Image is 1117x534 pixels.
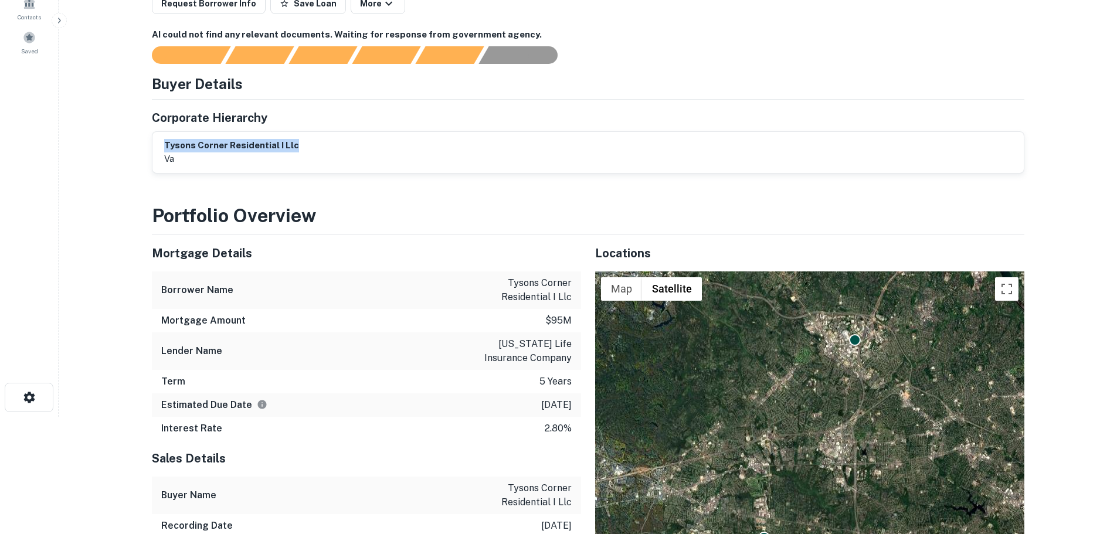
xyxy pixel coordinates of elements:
button: Show satellite imagery [642,277,702,301]
p: 2.80% [545,421,572,436]
button: Toggle fullscreen view [995,277,1018,301]
div: Sending borrower request to AI... [138,46,226,64]
div: Principals found, AI now looking for contact information... [352,46,420,64]
h6: tysons corner residential i llc [164,139,299,152]
p: [US_STATE] life insurance company [466,337,572,365]
p: [DATE] [541,398,572,412]
h5: Corporate Hierarchy [152,109,267,127]
p: [DATE] [541,519,572,533]
h6: Term [161,375,185,389]
h6: Buyer Name [161,488,216,502]
h6: AI could not find any relevant documents. Waiting for response from government agency. [152,28,1024,42]
p: 5 years [539,375,572,389]
div: Documents found, AI parsing details... [288,46,357,64]
p: va [164,152,299,166]
h5: Mortgage Details [152,244,581,262]
p: $95m [545,314,572,328]
h6: Interest Rate [161,421,222,436]
div: AI fulfillment process complete. [479,46,572,64]
a: Saved [4,26,55,58]
button: Show street map [601,277,642,301]
div: Your request is received and processing... [225,46,294,64]
h5: Sales Details [152,450,581,467]
svg: Estimate is based on a standard schedule for this type of loan. [257,399,267,410]
span: Contacts [18,12,41,22]
h6: Lender Name [161,344,222,358]
h5: Locations [595,244,1024,262]
h3: Portfolio Overview [152,202,1024,230]
span: Saved [21,46,38,56]
div: Principals found, still searching for contact information. This may take time... [415,46,484,64]
h4: Buyer Details [152,73,243,94]
h6: Borrower Name [161,283,233,297]
h6: Estimated Due Date [161,398,267,412]
iframe: Chat Widget [1058,440,1117,496]
p: tysons corner residential i llc [466,276,572,304]
h6: Mortgage Amount [161,314,246,328]
h6: Recording Date [161,519,233,533]
p: tysons corner residential i llc [466,481,572,509]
